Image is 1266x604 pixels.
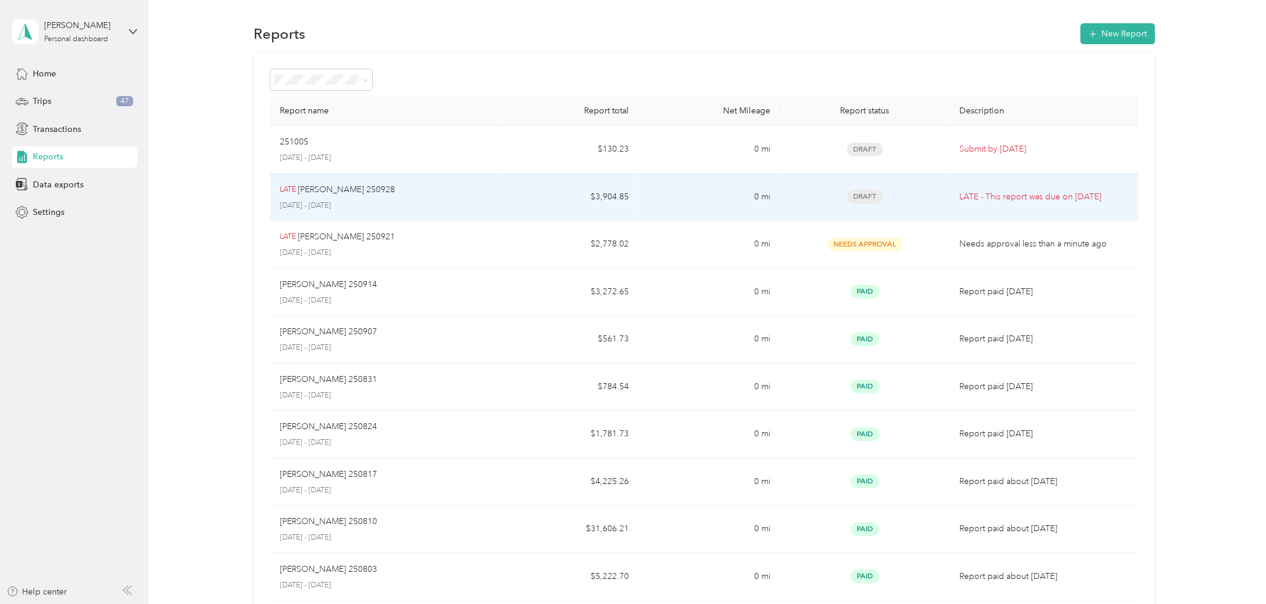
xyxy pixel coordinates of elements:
p: Needs approval less than a minute ago [959,238,1129,251]
p: Report paid [DATE] [959,427,1129,440]
td: 0 mi [638,174,780,221]
span: Paid [851,332,879,346]
span: Reports [33,150,63,163]
p: 251005 [280,135,308,149]
p: [PERSON_NAME] 250921 [298,230,396,244]
span: Settings [33,206,64,218]
p: [PERSON_NAME] 250824 [280,420,377,433]
td: 0 mi [638,553,780,601]
p: Report paid [DATE] [959,380,1129,393]
p: [DATE] - [DATE] [280,153,487,164]
p: [PERSON_NAME] 250928 [298,183,396,196]
td: $4,225.26 [497,458,638,506]
p: [DATE] - [DATE] [280,343,487,353]
td: 0 mi [638,126,780,174]
p: [PERSON_NAME] 250831 [280,373,377,386]
td: 0 mi [638,363,780,411]
th: Report total [497,96,638,126]
p: [PERSON_NAME] 250907 [280,325,377,338]
td: $1,781.73 [497,411,638,458]
p: [DATE] - [DATE] [280,580,487,591]
button: New Report [1080,23,1155,44]
span: Paid [851,474,879,488]
td: 0 mi [638,316,780,363]
span: Draft [847,143,883,156]
p: Submit by [DATE] [959,143,1129,156]
h1: Reports [254,27,305,40]
td: $2,778.02 [497,221,638,269]
p: [PERSON_NAME] 250803 [280,563,377,576]
span: Needs Approval [827,238,903,251]
div: Personal dashboard [44,36,108,43]
td: $561.73 [497,316,638,363]
th: Report name [270,96,497,126]
td: $3,904.85 [497,174,638,221]
td: 0 mi [638,506,780,553]
td: 0 mi [638,411,780,458]
span: Paid [851,522,879,536]
p: [DATE] - [DATE] [280,295,487,306]
td: $31,606.21 [497,506,638,553]
td: $784.54 [497,363,638,411]
p: [DATE] - [DATE] [280,437,487,448]
p: Report paid about [DATE] [959,570,1129,583]
div: Report status [789,106,940,116]
span: Paid [851,380,879,393]
span: Transactions [33,123,81,135]
th: Description [950,96,1138,126]
div: [PERSON_NAME] [44,19,119,32]
p: Report paid [DATE] [959,285,1129,298]
span: Home [33,67,56,80]
p: LATE [280,232,296,242]
p: [DATE] - [DATE] [280,485,487,496]
p: Report paid about [DATE] [959,522,1129,535]
p: [DATE] - [DATE] [280,532,487,543]
td: $3,272.65 [497,269,638,316]
td: $5,222.70 [497,553,638,601]
span: Trips [33,95,51,107]
p: LATE [280,184,296,195]
p: [DATE] - [DATE] [280,248,487,258]
p: [PERSON_NAME] 250914 [280,278,377,291]
p: [PERSON_NAME] 250810 [280,515,377,528]
th: Net Mileage [638,96,780,126]
span: Paid [851,569,879,583]
p: [PERSON_NAME] 250817 [280,468,377,481]
span: Paid [851,427,879,441]
p: Report paid about [DATE] [959,475,1129,488]
span: Data exports [33,178,84,191]
td: 0 mi [638,269,780,316]
td: 0 mi [638,458,780,506]
span: 47 [116,96,133,107]
span: Paid [851,285,879,298]
p: [DATE] - [DATE] [280,390,487,401]
span: Draft [847,190,883,204]
td: 0 mi [638,221,780,269]
button: Help center [7,585,67,598]
iframe: Everlance-gr Chat Button Frame [1199,537,1266,604]
p: LATE - This report was due on [DATE] [959,190,1129,204]
td: $130.23 [497,126,638,174]
p: Report paid [DATE] [959,332,1129,346]
p: [DATE] - [DATE] [280,201,487,211]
